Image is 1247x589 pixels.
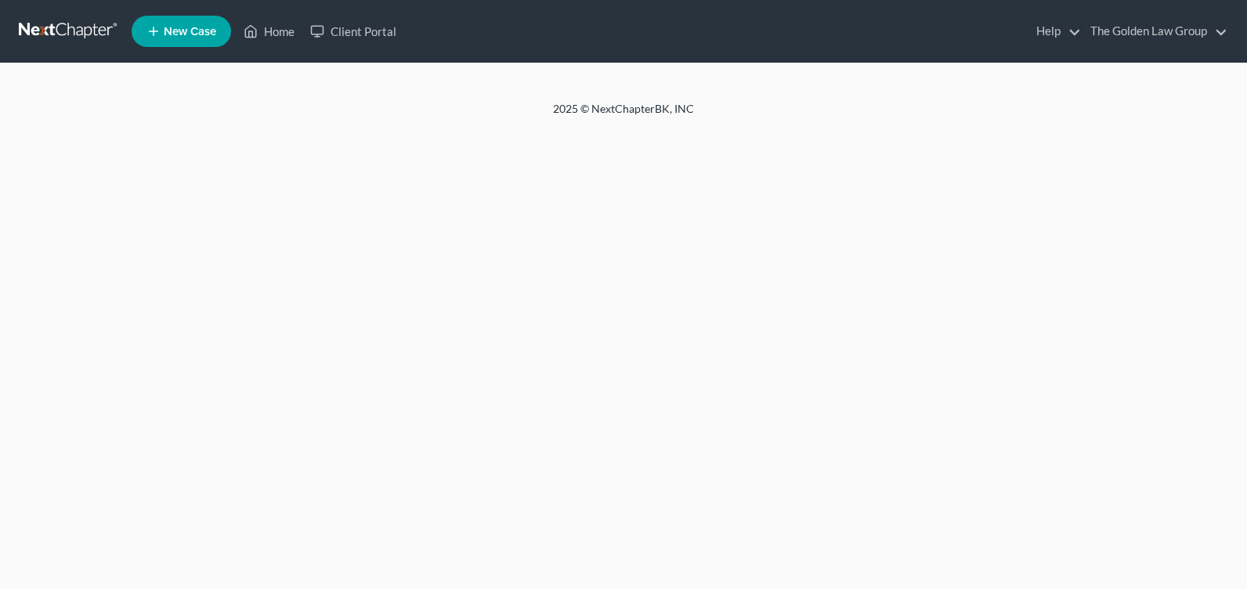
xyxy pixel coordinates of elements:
a: The Golden Law Group [1083,17,1227,45]
a: Help [1028,17,1081,45]
a: Client Portal [302,17,404,45]
a: Home [236,17,302,45]
new-legal-case-button: New Case [132,16,231,47]
div: 2025 © NextChapterBK, INC [177,101,1070,129]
